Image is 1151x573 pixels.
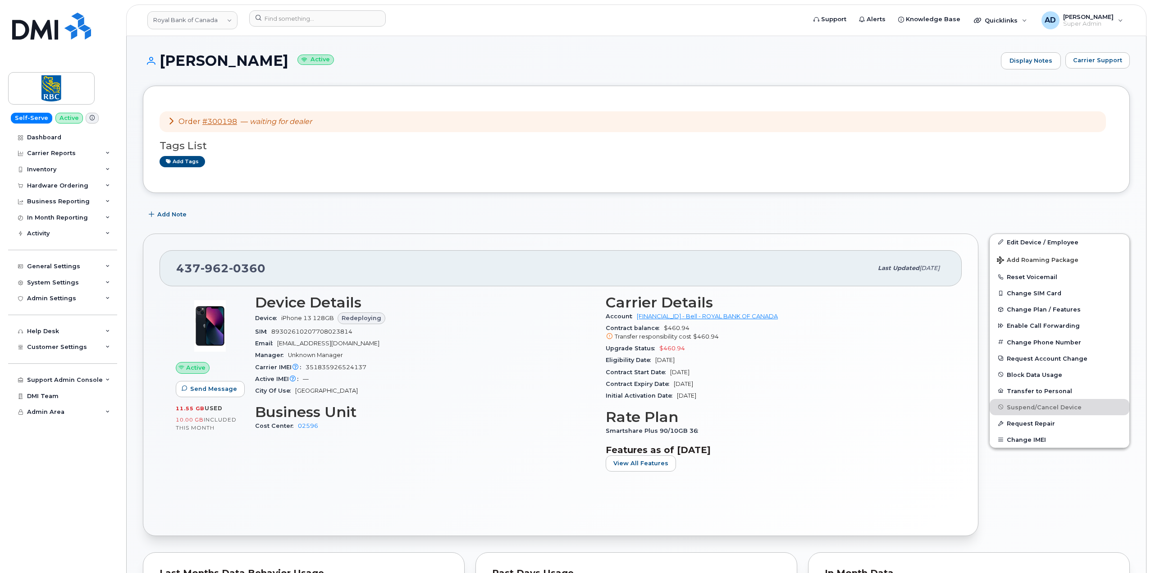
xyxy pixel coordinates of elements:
span: [DATE] [674,380,693,387]
em: waiting for dealer [250,117,312,126]
span: 0360 [229,261,265,275]
span: Last updated [878,265,919,271]
span: Active IMEI [255,376,303,382]
span: 89302610207708023814 [271,328,352,335]
span: SIM [255,328,271,335]
a: Display Notes [1001,52,1061,69]
span: Email [255,340,277,347]
button: Change Plan / Features [990,301,1129,317]
span: Contract balance [606,325,664,331]
span: iPhone 13 128GB [281,315,334,321]
span: Upgrade Status [606,345,659,352]
span: Contract Expiry Date [606,380,674,387]
img: image20231002-3703462-1ig824h.jpeg [183,299,237,353]
h3: Business Unit [255,404,595,420]
button: Send Message [176,381,245,397]
span: 962 [201,261,229,275]
span: Unknown Manager [288,352,343,358]
span: Send Message [190,385,237,393]
span: Initial Activation Date [606,392,677,399]
span: [GEOGRAPHIC_DATA] [295,387,358,394]
span: Redeploying [342,314,381,322]
h3: Carrier Details [606,294,945,311]
small: Active [297,55,334,65]
span: 437 [176,261,265,275]
h3: Tags List [160,140,1113,151]
h3: Device Details [255,294,595,311]
a: Edit Device / Employee [990,234,1129,250]
span: Active [186,363,206,372]
span: Smartshare Plus 90/10GB 36 [606,427,703,434]
button: Suspend/Cancel Device [990,399,1129,415]
span: 351835926524137 [306,364,366,371]
span: Change Plan / Features [1007,306,1081,313]
button: Change IMEI [990,431,1129,448]
span: Suspend/Cancel Device [1007,403,1082,410]
span: [EMAIL_ADDRESS][DOMAIN_NAME] [277,340,379,347]
span: $460.94 [659,345,685,352]
button: Carrier Support [1065,52,1130,69]
span: Carrier Support [1073,56,1122,64]
span: used [205,405,223,412]
button: Change SIM Card [990,285,1129,301]
span: View All Features [613,459,668,468]
a: 02596 [298,422,318,429]
button: View All Features [606,455,676,472]
span: — [303,376,309,382]
span: Account [606,313,637,320]
span: Add Roaming Package [997,257,1078,265]
span: 10.00 GB [176,417,204,423]
button: Request Account Change [990,350,1129,367]
span: Add Note [157,210,187,219]
button: Add Roaming Package [990,250,1129,269]
span: Device [255,315,281,321]
span: included this month [176,416,237,431]
span: [DATE] [919,265,940,271]
span: [DATE] [670,369,690,376]
button: Reset Voicemail [990,269,1129,285]
span: Cost Center [255,422,298,429]
span: 11.55 GB [176,405,205,412]
span: Transfer responsibility cost [615,333,691,340]
a: Add tags [160,156,205,167]
button: Transfer to Personal [990,383,1129,399]
span: [DATE] [677,392,696,399]
button: Block Data Usage [990,367,1129,383]
button: Request Repair [990,415,1129,431]
span: Carrier IMEI [255,364,306,371]
button: Enable Call Forwarding [990,317,1129,334]
h3: Rate Plan [606,409,945,425]
span: Order [178,117,201,126]
h3: Features as of [DATE] [606,445,945,455]
span: [DATE] [655,357,675,363]
span: City Of Use [255,387,295,394]
span: $460.94 [693,333,719,340]
a: [FINANCIAL_ID] - Bell - ROYAL BANK OF CANADA [637,313,778,320]
a: #300198 [202,117,237,126]
span: — [241,117,312,126]
button: Change Phone Number [990,334,1129,350]
span: Eligibility Date [606,357,655,363]
span: Manager [255,352,288,358]
span: Enable Call Forwarding [1007,322,1080,329]
span: Contract Start Date [606,369,670,376]
span: $460.94 [606,325,945,341]
button: Add Note [143,206,194,223]
h1: [PERSON_NAME] [143,53,996,69]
